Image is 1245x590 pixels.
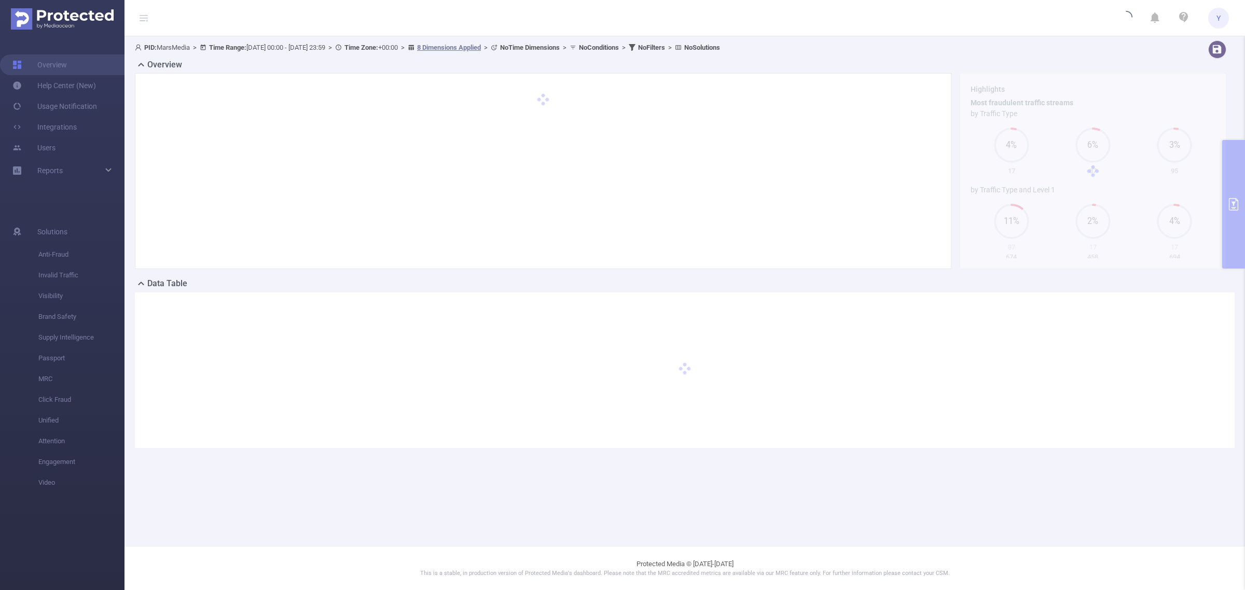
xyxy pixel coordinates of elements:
span: MRC [38,369,125,389]
span: > [560,44,570,51]
b: No Time Dimensions [500,44,560,51]
span: Anti-Fraud [38,244,125,265]
span: > [481,44,491,51]
a: Help Center (New) [12,75,96,96]
span: Supply Intelligence [38,327,125,348]
img: Protected Media [11,8,114,30]
a: Users [12,137,56,158]
u: 8 Dimensions Applied [417,44,481,51]
p: This is a stable, in production version of Protected Media's dashboard. Please note that the MRC ... [150,569,1219,578]
a: Overview [12,54,67,75]
span: Reports [37,166,63,175]
h2: Overview [147,59,182,71]
b: No Conditions [579,44,619,51]
b: Time Zone: [344,44,378,51]
span: > [325,44,335,51]
span: Brand Safety [38,306,125,327]
b: No Solutions [684,44,720,51]
i: icon: user [135,44,144,51]
span: Visibility [38,286,125,306]
a: Reports [37,160,63,181]
span: > [398,44,408,51]
b: PID: [144,44,157,51]
span: Click Fraud [38,389,125,410]
span: > [190,44,200,51]
span: Unified [38,410,125,431]
i: icon: loading [1120,11,1132,25]
footer: Protected Media © [DATE]-[DATE] [125,546,1245,590]
span: MarsMedia [DATE] 00:00 - [DATE] 23:59 +00:00 [135,44,720,51]
b: No Filters [638,44,665,51]
span: Video [38,472,125,493]
h2: Data Table [147,277,187,290]
span: Attention [38,431,125,452]
span: > [619,44,629,51]
span: Engagement [38,452,125,472]
a: Usage Notification [12,96,97,117]
b: Time Range: [209,44,246,51]
span: Passport [38,348,125,369]
a: Integrations [12,117,77,137]
span: Solutions [37,221,67,242]
span: > [665,44,675,51]
span: Y [1216,8,1221,29]
span: Invalid Traffic [38,265,125,286]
